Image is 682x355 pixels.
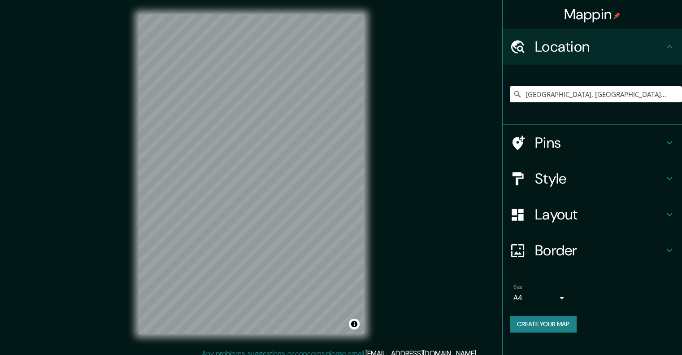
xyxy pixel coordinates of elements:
h4: Pins [535,134,664,152]
div: A4 [513,291,567,305]
label: Size [513,283,523,291]
img: pin-icon.png [613,12,621,19]
button: Toggle attribution [349,319,360,329]
div: Border [503,232,682,268]
button: Create your map [510,316,577,333]
div: Layout [503,197,682,232]
canvas: Map [139,14,364,334]
div: Location [503,29,682,65]
h4: Layout [535,206,664,224]
h4: Style [535,170,664,188]
h4: Location [535,38,664,56]
div: Pins [503,125,682,161]
div: Style [503,161,682,197]
input: Pick your city or area [510,86,682,102]
h4: Border [535,241,664,259]
h4: Mappin [564,5,621,23]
